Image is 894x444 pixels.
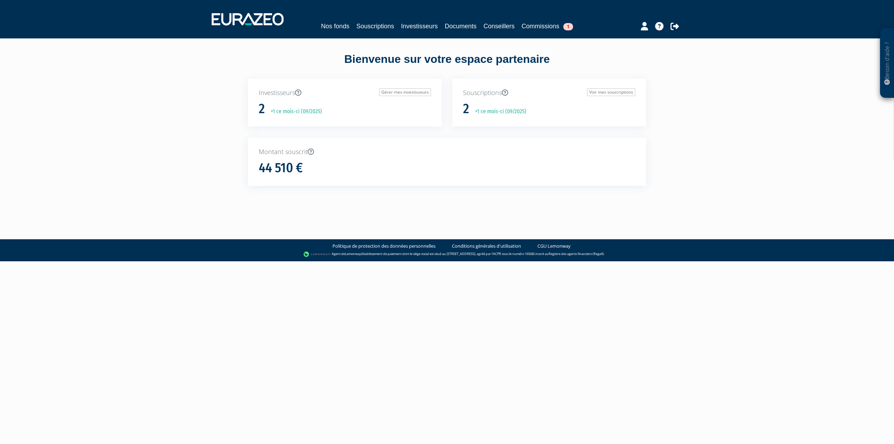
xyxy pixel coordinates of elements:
[522,21,573,31] a: Commissions1
[332,243,435,249] a: Politique de protection des données personnelles
[212,13,284,26] img: 1732889491-logotype_eurazeo_blanc_rvb.png
[463,102,469,116] h1: 2
[259,147,635,157] p: Montant souscrit
[7,251,887,258] div: - Agent de (établissement de paiement dont le siège social est situé au [STREET_ADDRESS], agréé p...
[259,161,303,175] h1: 44 510 €
[401,21,438,31] a: Investisseurs
[470,108,526,116] p: +1 ce mois-ci (09/2025)
[345,252,361,256] a: Lemonway
[259,88,431,97] p: Investisseurs
[445,21,477,31] a: Documents
[549,252,604,256] a: Registre des agents financiers (Regafi)
[321,21,349,31] a: Nos fonds
[243,51,651,79] div: Bienvenue sur votre espace partenaire
[356,21,394,31] a: Souscriptions
[463,88,635,97] p: Souscriptions
[266,108,322,116] p: +1 ce mois-ci (09/2025)
[563,23,573,30] span: 1
[587,88,635,96] a: Voir mes souscriptions
[883,32,891,95] p: Besoin d'aide ?
[379,88,431,96] a: Gérer mes investisseurs
[259,102,265,116] h1: 2
[452,243,521,249] a: Conditions générales d'utilisation
[537,243,571,249] a: CGU Lemonway
[484,21,515,31] a: Conseillers
[303,251,330,258] img: logo-lemonway.png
